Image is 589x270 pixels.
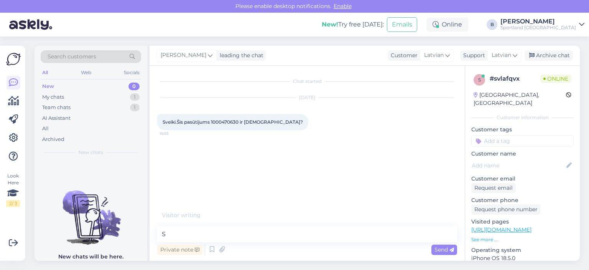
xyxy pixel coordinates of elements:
div: Archive chat [525,50,573,61]
span: 16:55 [160,131,188,136]
span: Enable [331,3,354,10]
input: Add name [472,161,565,170]
a: [URL][DOMAIN_NAME] [471,226,531,233]
div: Archived [42,136,64,143]
span: s [478,77,481,83]
span: [PERSON_NAME] [161,51,206,60]
div: Support [460,51,485,60]
img: No chats [35,177,147,246]
div: Customer information [471,114,574,121]
a: [PERSON_NAME]Sportland [GEOGRAPHIC_DATA] [500,18,584,31]
span: Sveiki.Šis pasūtijums 1000470630 ir [DEMOGRAPHIC_DATA]? [163,119,303,125]
div: 1 [130,104,140,111]
span: . [201,212,202,219]
div: 0 [128,83,140,90]
p: See more ... [471,236,574,243]
img: Askly Logo [6,52,21,66]
div: Request phone number [471,204,541,215]
textarea: S [157,226,457,242]
div: [GEOGRAPHIC_DATA], [GEOGRAPHIC_DATA] [474,91,566,107]
div: Customer [388,51,418,60]
div: Team chats [42,104,71,111]
p: iPhone OS 18.5.0 [471,254,574,262]
div: leading the chat [217,51,263,60]
p: Customer email [471,175,574,183]
div: My chats [42,93,64,101]
p: Customer phone [471,196,574,204]
b: New! [322,21,338,28]
p: Customer tags [471,126,574,134]
div: B [487,19,497,30]
div: Online [426,18,468,31]
span: Search customers [48,53,96,61]
div: Try free [DATE]: [322,20,384,29]
p: New chats will be here. [58,253,123,261]
span: Online [540,75,571,83]
div: New [42,83,54,90]
div: Web [79,68,93,78]
div: 2 / 3 [6,200,20,207]
p: Visited pages [471,218,574,226]
div: [PERSON_NAME] [500,18,576,25]
span: Send [434,246,454,253]
div: [DATE] [157,94,457,101]
span: Latvian [424,51,444,60]
div: AI Assistant [42,114,71,122]
div: Visitor writing [157,211,457,219]
p: Customer name [471,150,574,158]
button: Emails [387,17,417,32]
input: Add a tag [471,135,574,147]
div: # svlafqvx [490,74,540,83]
div: Request email [471,183,516,193]
div: Socials [122,68,141,78]
div: 1 [130,93,140,101]
p: Operating system [471,246,574,254]
div: Private note [157,245,202,255]
div: Chat started [157,78,457,85]
span: Latvian [492,51,511,60]
div: Look Here [6,172,20,207]
div: Sportland [GEOGRAPHIC_DATA] [500,25,576,31]
div: All [41,68,49,78]
div: All [42,125,49,133]
span: New chats [79,149,103,156]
